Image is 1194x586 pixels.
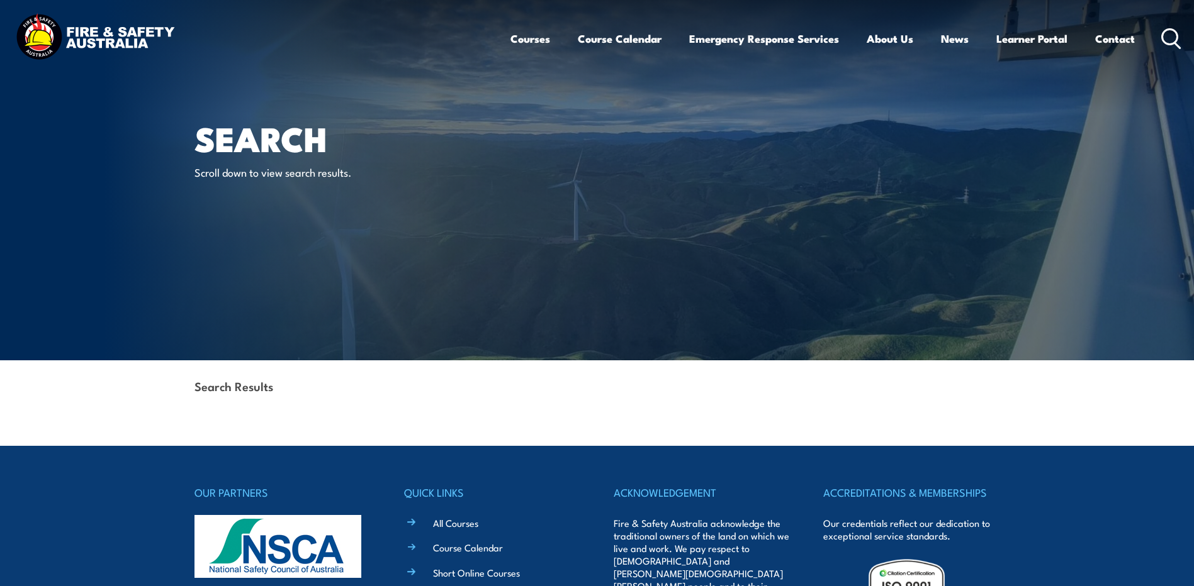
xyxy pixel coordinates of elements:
[194,377,273,394] strong: Search Results
[194,484,371,501] h4: OUR PARTNERS
[433,516,478,529] a: All Courses
[404,484,580,501] h4: QUICK LINKS
[194,515,361,578] img: nsca-logo-footer
[578,22,662,55] a: Course Calendar
[433,541,503,554] a: Course Calendar
[510,22,550,55] a: Courses
[433,566,520,579] a: Short Online Courses
[194,123,505,153] h1: Search
[689,22,839,55] a: Emergency Response Services
[194,165,424,179] p: Scroll down to view search results.
[823,484,1000,501] h4: ACCREDITATIONS & MEMBERSHIPS
[1095,22,1135,55] a: Contact
[867,22,913,55] a: About Us
[614,484,790,501] h4: ACKNOWLEDGEMENT
[941,22,969,55] a: News
[823,517,1000,542] p: Our credentials reflect our dedication to exceptional service standards.
[996,22,1067,55] a: Learner Portal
